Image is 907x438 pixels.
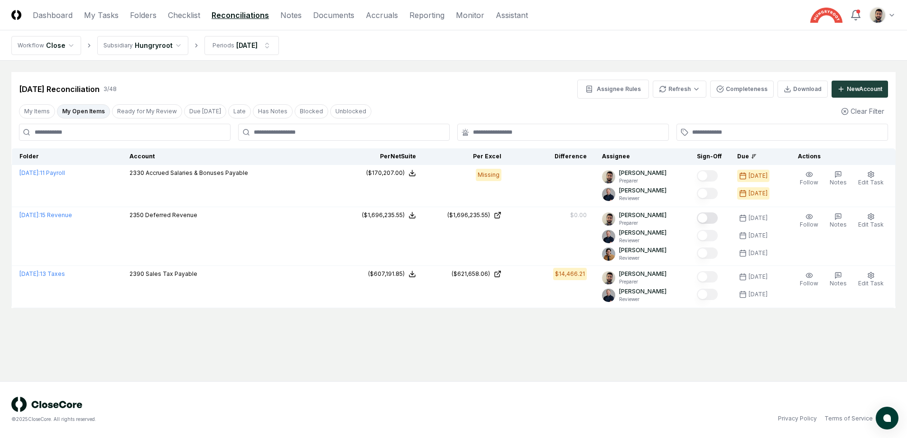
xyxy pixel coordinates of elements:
[858,221,884,228] span: Edit Task
[790,152,888,161] div: Actions
[19,211,40,219] span: [DATE] :
[619,246,666,255] p: [PERSON_NAME]
[653,81,706,98] button: Refresh
[204,36,279,55] button: Periods[DATE]
[837,102,888,120] button: Clear Filter
[452,270,490,278] div: ($621,658.06)
[749,249,768,257] div: [DATE]
[619,237,666,244] p: Reviewer
[555,270,585,278] div: $14,466.21
[57,104,110,119] button: My Open Items
[828,270,849,290] button: Notes
[749,231,768,240] div: [DATE]
[777,81,828,98] button: Download
[366,9,398,21] a: Accruals
[19,211,72,219] a: [DATE]:15 Revenue
[12,148,122,165] th: Folder
[710,81,774,98] button: Completeness
[19,104,55,119] button: My Items
[295,104,328,119] button: Blocked
[697,212,718,224] button: Mark complete
[749,189,768,198] div: [DATE]
[212,9,269,21] a: Reconciliations
[858,280,884,287] span: Edit Task
[619,278,666,285] p: Preparer
[130,211,144,219] span: 2350
[602,170,615,183] img: d09822cc-9b6d-4858-8d66-9570c114c672_214030b4-299a-48fd-ad93-fc7c7aef54c6.png
[856,169,886,189] button: Edit Task
[697,289,718,300] button: Mark complete
[619,195,666,202] p: Reviewer
[447,211,490,219] div: ($1,696,235.55)
[509,148,594,165] th: Difference
[697,170,718,182] button: Mark complete
[313,9,354,21] a: Documents
[832,81,888,98] button: NewAccount
[824,414,873,423] a: Terms of Service
[368,270,405,278] div: ($607,191.85)
[689,148,730,165] th: Sign-Off
[130,9,157,21] a: Folders
[496,9,528,21] a: Assistant
[184,104,226,119] button: Due Today
[103,41,133,50] div: Subsidiary
[19,169,65,176] a: [DATE]:11 Payroll
[619,186,666,195] p: [PERSON_NAME]
[876,407,898,429] button: atlas-launcher
[368,270,416,278] button: ($607,191.85)
[800,179,818,186] span: Follow
[619,169,666,177] p: [PERSON_NAME]
[749,172,768,180] div: [DATE]
[112,104,182,119] button: Ready for My Review
[800,221,818,228] span: Follow
[33,9,73,21] a: Dashboard
[830,221,847,228] span: Notes
[602,247,615,261] img: ACg8ocIj8Ed1971QfF93IUVvJX6lPm3y0CRToLvfAg4p8TYQk6NAZIo=s96-c
[11,36,279,55] nav: breadcrumb
[856,270,886,290] button: Edit Task
[130,270,144,277] span: 2390
[798,211,820,231] button: Follow
[619,219,666,227] p: Preparer
[749,273,768,281] div: [DATE]
[619,296,666,303] p: Reviewer
[870,8,885,23] img: d09822cc-9b6d-4858-8d66-9570c114c672_214030b4-299a-48fd-ad93-fc7c7aef54c6.png
[577,80,649,99] button: Assignee Rules
[362,211,416,219] button: ($1,696,235.55)
[570,211,587,219] div: $0.00
[103,85,117,93] div: 3 / 48
[847,85,882,93] div: New Account
[409,9,444,21] a: Reporting
[130,169,144,176] span: 2330
[619,255,666,262] p: Reviewer
[476,169,501,181] div: Missing
[236,40,258,50] div: [DATE]
[697,230,718,241] button: Mark complete
[602,212,615,226] img: d09822cc-9b6d-4858-8d66-9570c114c672_214030b4-299a-48fd-ad93-fc7c7aef54c6.png
[798,270,820,290] button: Follow
[602,271,615,284] img: d09822cc-9b6d-4858-8d66-9570c114c672_214030b4-299a-48fd-ad93-fc7c7aef54c6.png
[697,188,718,199] button: Mark complete
[19,83,100,95] div: [DATE] Reconciliation
[619,177,666,184] p: Preparer
[280,9,302,21] a: Notes
[431,211,501,219] a: ($1,696,235.55)
[366,169,416,177] button: ($170,207.00)
[228,104,251,119] button: Late
[830,179,847,186] span: Notes
[253,104,293,119] button: Has Notes
[424,148,509,165] th: Per Excel
[19,169,40,176] span: [DATE] :
[697,247,718,259] button: Mark complete
[330,104,371,119] button: Unblocked
[749,290,768,299] div: [DATE]
[19,270,40,277] span: [DATE] :
[366,169,405,177] div: ($170,207.00)
[619,287,666,296] p: [PERSON_NAME]
[810,8,842,23] img: Hungryroot logo
[858,179,884,186] span: Edit Task
[856,211,886,231] button: Edit Task
[798,169,820,189] button: Follow
[828,211,849,231] button: Notes
[130,152,331,161] div: Account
